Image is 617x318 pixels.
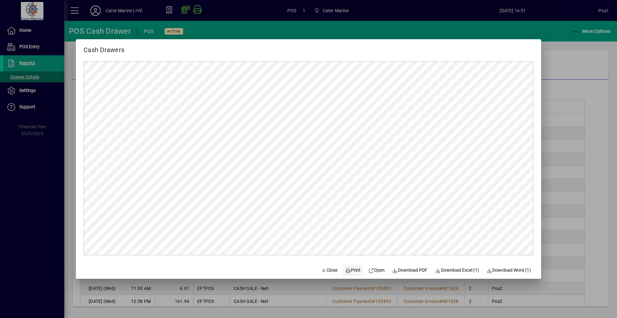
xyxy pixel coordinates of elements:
a: Open [366,265,387,276]
span: Download PDF [392,267,428,274]
button: Print [343,265,363,276]
span: Close [321,267,338,274]
span: Download Word (1) [487,267,531,274]
span: Print [345,267,361,274]
span: Open [368,267,385,274]
button: Download Word (1) [484,265,534,276]
button: Close [318,265,340,276]
span: Download Excel (1) [435,267,479,274]
h2: Cash Drawers [76,39,132,55]
a: Download PDF [390,265,430,276]
button: Download Excel (1) [433,265,482,276]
